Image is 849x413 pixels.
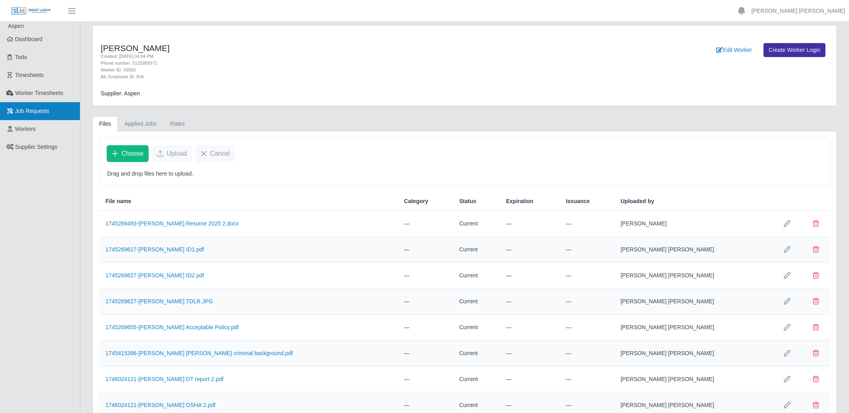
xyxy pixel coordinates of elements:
button: Delete file [808,241,824,257]
td: — [559,237,614,263]
span: Expiration [506,197,533,206]
td: [PERSON_NAME] [PERSON_NAME] [614,314,773,340]
td: Current [453,366,499,392]
td: — [398,314,453,340]
a: Applied Jobs [118,116,163,132]
button: Row Edit [779,267,795,283]
button: Delete file [808,397,824,413]
td: — [499,211,559,237]
td: [PERSON_NAME] [PERSON_NAME] [614,366,773,392]
button: Row Edit [779,241,795,257]
p: Drag and drop files here to upload. [107,170,822,178]
td: [PERSON_NAME] [PERSON_NAME] [614,289,773,314]
span: Workers [15,126,36,132]
span: Category [404,197,428,206]
button: Row Edit [779,319,795,335]
td: — [559,366,614,392]
span: Supplier Settings [15,144,58,150]
span: Timesheets [15,72,44,78]
span: Uploaded by [620,197,654,206]
button: Row Edit [779,293,795,309]
a: 1745269627-[PERSON_NAME] ID1.pdf [105,246,204,253]
span: Aspen [8,23,24,29]
button: Delete file [808,319,824,335]
span: File name [105,197,131,206]
td: — [499,366,559,392]
button: Row Edit [779,371,795,387]
span: Dashboard [15,36,43,42]
span: Upload [167,149,187,158]
td: — [398,211,453,237]
a: 1745269627-[PERSON_NAME] ID2.pdf [105,272,204,279]
a: 1746024121-[PERSON_NAME] DT report 2.pdf [105,376,223,382]
td: — [559,340,614,366]
span: Choose [121,149,143,158]
td: — [559,263,614,289]
td: — [559,289,614,314]
td: Current [453,263,499,289]
td: — [559,211,614,237]
td: Current [453,289,499,314]
td: — [499,289,559,314]
button: Delete file [808,371,824,387]
div: Phone number: 5125959371 [101,60,520,67]
a: Files [92,116,118,132]
td: — [398,340,453,366]
span: Cancel [210,149,230,158]
a: Create Worker Login [764,43,825,57]
a: 1746024121-[PERSON_NAME] OSHA 2.pdf [105,402,215,408]
a: 1745415396-[PERSON_NAME] [PERSON_NAME] criminal background.pdf [105,350,293,356]
button: Delete file [808,293,824,309]
td: Current [453,237,499,263]
td: — [398,366,453,392]
td: — [398,237,453,263]
h4: [PERSON_NAME] [101,43,520,53]
span: Supplier: Aspen [101,90,140,97]
td: [PERSON_NAME] [PERSON_NAME] [614,340,773,366]
button: Upload [152,145,192,162]
img: SLM Logo [11,7,51,16]
td: Current [453,340,499,366]
span: Todo [15,54,27,60]
td: — [499,340,559,366]
a: Edit Worker [711,43,757,57]
td: — [499,263,559,289]
div: Alt. Employee ID: N/A [101,73,520,80]
span: Issuance [566,197,590,206]
button: Delete file [808,345,824,361]
button: Row Edit [779,345,795,361]
td: [PERSON_NAME] [PERSON_NAME] [614,263,773,289]
a: Rates [163,116,192,132]
td: — [398,289,453,314]
button: Delete file [808,267,824,283]
a: 1745269627-[PERSON_NAME] TDLR.JPG [105,298,213,304]
td: [PERSON_NAME] [614,211,773,237]
button: Choose [107,145,149,162]
div: Worker ID: 16563 [101,67,520,73]
td: — [398,263,453,289]
span: Status [459,197,476,206]
a: [PERSON_NAME] [PERSON_NAME] [752,7,845,15]
button: Row Edit [779,215,795,231]
span: Worker Timesheets [15,90,63,96]
button: Cancel [195,145,235,162]
td: Current [453,211,499,237]
td: — [499,237,559,263]
td: Current [453,314,499,340]
span: Job Requests [15,108,50,114]
a: 1745269493-[PERSON_NAME] Resume 2025 2.docx [105,220,239,227]
td: — [499,314,559,340]
a: 1745269655-[PERSON_NAME] Acceptable Policy.pdf [105,324,239,330]
button: Row Edit [779,397,795,413]
div: Created: [DATE] 04:04 PM [101,53,520,60]
td: — [559,314,614,340]
td: [PERSON_NAME] [PERSON_NAME] [614,237,773,263]
button: Delete file [808,215,824,231]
